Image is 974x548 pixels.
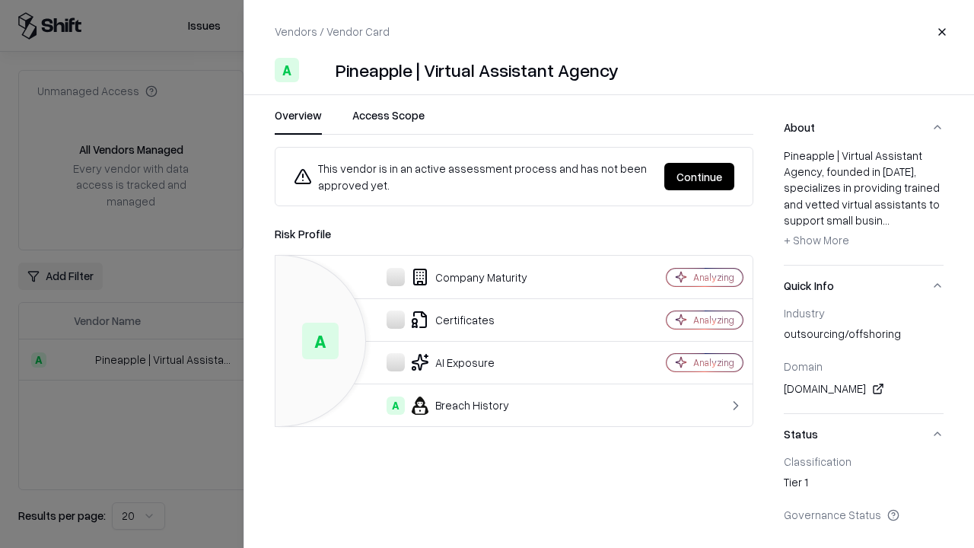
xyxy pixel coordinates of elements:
div: Quick Info [784,306,944,413]
span: + Show More [784,233,849,247]
div: This vendor is in an active assessment process and has not been approved yet. [294,160,652,193]
button: Status [784,414,944,454]
button: + Show More [784,228,849,253]
div: Pineapple | Virtual Assistant Agency, founded in [DATE], specializes in providing trained and vet... [784,148,944,253]
div: Pineapple | Virtual Assistant Agency [336,58,619,82]
button: About [784,107,944,148]
p: Vendors / Vendor Card [275,24,390,40]
img: Pineapple | Virtual Assistant Agency [305,58,329,82]
div: Breach History [288,397,613,415]
div: [DOMAIN_NAME] [784,380,944,398]
button: Quick Info [784,266,944,306]
div: About [784,148,944,265]
button: Overview [275,107,322,135]
div: A [387,397,405,415]
div: Domain [784,359,944,373]
div: A [302,323,339,359]
div: Analyzing [693,314,734,327]
div: Tier 1 [784,474,944,495]
button: Access Scope [352,107,425,135]
div: outsourcing/offshoring [784,326,944,347]
div: Analyzing [693,356,734,369]
div: A [275,58,299,82]
div: AI Exposure [288,353,613,371]
div: Classification [784,454,944,468]
div: Company Maturity [288,268,613,286]
div: Industry [784,306,944,320]
span: ... [883,213,890,227]
div: Certificates [288,311,613,329]
button: Continue [664,163,734,190]
div: Risk Profile [275,225,753,243]
div: Analyzing [693,271,734,284]
div: Governance Status [784,508,944,521]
